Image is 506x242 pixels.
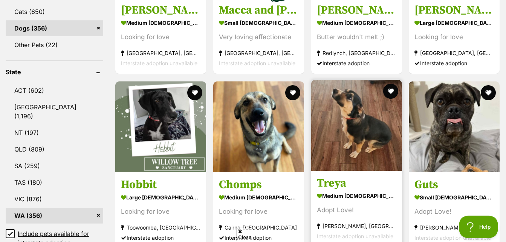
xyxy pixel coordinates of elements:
h3: [PERSON_NAME] [121,3,200,18]
a: TAS (180) [6,175,103,190]
strong: small [DEMOGRAPHIC_DATA] Dog [414,192,494,203]
h3: Chomps [219,178,298,192]
h3: [PERSON_NAME] [317,3,396,18]
button: favourite [187,85,202,100]
strong: [PERSON_NAME], [GEOGRAPHIC_DATA] [317,221,396,231]
div: Adopt Love! [414,207,494,217]
strong: [GEOGRAPHIC_DATA], [GEOGRAPHIC_DATA] [121,48,200,58]
strong: medium [DEMOGRAPHIC_DATA] Dog [317,18,396,29]
div: Butter wouldn't melt ;) [317,32,396,43]
a: ACT (602) [6,83,103,98]
span: Interstate adoption unavailable [414,234,491,241]
span: Interstate adoption unavailable [219,60,295,67]
a: [GEOGRAPHIC_DATA] (1,196) [6,99,103,124]
header: State [6,69,103,75]
button: favourite [285,85,300,100]
a: QLD (809) [6,141,103,157]
a: SA (259) [6,158,103,174]
div: Looking for love [121,207,200,217]
a: Other Pets (22) [6,37,103,53]
strong: medium [DEMOGRAPHIC_DATA] Dog [219,192,298,203]
span: Interstate adoption unavailable [121,60,197,67]
h3: [PERSON_NAME] [414,3,494,18]
iframe: Help Scout Beacon - Open [459,216,498,238]
strong: Redlynch, [GEOGRAPHIC_DATA] [317,48,396,58]
img: Chomps - Australian Kelpie Dog [213,81,304,172]
div: Looking for love [219,207,298,217]
h3: Treya [317,176,396,190]
div: Interstate adoption [317,58,396,69]
strong: medium [DEMOGRAPHIC_DATA] Dog [121,18,200,29]
strong: [GEOGRAPHIC_DATA], [GEOGRAPHIC_DATA] [219,48,298,58]
strong: large [DEMOGRAPHIC_DATA] Dog [121,192,200,203]
img: Treya - Mixed breed Dog [311,80,402,171]
a: VIC (876) [6,191,103,207]
button: favourite [383,84,398,99]
strong: medium [DEMOGRAPHIC_DATA] Dog [317,190,396,201]
span: Interstate adoption unavailable [317,233,393,239]
span: Close [237,228,253,241]
div: Adopt Love! [317,205,396,215]
h3: Guts [414,178,494,192]
h3: Hobbit [121,178,200,192]
h3: Macca and [PERSON_NAME] [219,3,298,18]
strong: Toowoomba, [GEOGRAPHIC_DATA] [121,222,200,233]
a: WA (356) [6,208,103,224]
strong: large [DEMOGRAPHIC_DATA] Dog [414,18,494,29]
button: favourite [481,85,496,100]
img: Guts - French Bulldog x Pug Dog [409,81,500,172]
div: Looking for love [121,32,200,43]
a: Dogs (356) [6,20,103,36]
div: Very loving affectionate [219,32,298,43]
div: Interstate adoption [414,58,494,69]
a: Cats (650) [6,4,103,20]
strong: [PERSON_NAME], [GEOGRAPHIC_DATA] [414,222,494,233]
strong: [GEOGRAPHIC_DATA], [GEOGRAPHIC_DATA] [414,48,494,58]
strong: Cairns, [GEOGRAPHIC_DATA] [219,222,298,233]
a: NT (197) [6,125,103,141]
div: Looking for love [414,32,494,43]
strong: small [DEMOGRAPHIC_DATA] Dog [219,18,298,29]
img: Hobbit - Great Dane Dog [115,81,206,172]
